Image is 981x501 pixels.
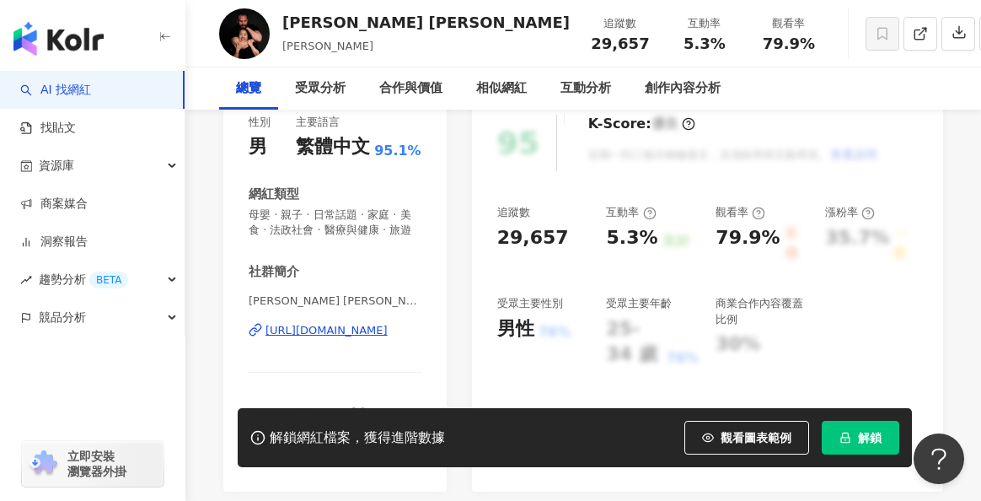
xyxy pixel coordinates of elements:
[763,35,815,52] span: 79.9%
[716,296,808,326] div: 商業合作內容覆蓋比例
[270,429,445,447] div: 解鎖網紅檔案，獲得進階數據
[20,120,76,137] a: 找貼文
[249,323,421,338] a: [URL][DOMAIN_NAME]
[249,134,267,160] div: 男
[265,323,388,338] div: [URL][DOMAIN_NAME]
[497,205,530,220] div: 追蹤數
[296,115,340,130] div: 主要語言
[249,115,271,130] div: 性別
[249,186,299,203] div: 網紅類型
[295,78,346,99] div: 受眾分析
[20,196,88,213] a: 商案媒合
[39,147,74,185] span: 資源庫
[606,225,657,251] div: 5.3%
[67,449,126,479] span: 立即安裝 瀏覽器外掛
[22,441,163,487] a: chrome extension立即安裝 瀏覽器外掛
[39,299,86,337] span: 競品分析
[588,15,652,32] div: 追蹤數
[20,274,32,286] span: rise
[673,15,737,32] div: 互動率
[606,205,656,220] div: 互動率
[39,261,128,299] span: 趨勢分析
[282,12,570,33] div: [PERSON_NAME] [PERSON_NAME]
[296,134,370,160] div: 繁體中文
[822,421,899,455] button: 解鎖
[379,78,442,99] div: 合作與價值
[588,115,695,133] div: K-Score :
[591,35,649,52] span: 29,657
[645,78,721,99] div: 創作內容分析
[716,205,765,220] div: 觀看率
[249,294,421,309] span: [PERSON_NAME] [PERSON_NAME] | [PERSON_NAME]
[497,225,569,251] div: 29,657
[560,78,611,99] div: 互動分析
[825,205,875,220] div: 漲粉率
[721,431,791,444] span: 觀看圖表範例
[249,207,421,238] span: 母嬰 · 親子 · 日常話題 · 家庭 · 美食 · 法政社會 · 醫療與健康 · 旅遊
[20,234,88,250] a: 洞察報告
[497,296,563,311] div: 受眾主要性別
[219,8,270,59] img: KOL Avatar
[683,35,726,52] span: 5.3%
[20,82,91,99] a: searchAI 找網紅
[89,272,128,288] div: BETA
[374,142,421,160] span: 95.1%
[716,225,780,263] div: 79.9%
[497,316,534,342] div: 男性
[757,15,821,32] div: 觀看率
[27,450,60,477] img: chrome extension
[249,263,299,281] div: 社群簡介
[236,78,261,99] div: 總覽
[476,78,527,99] div: 相似網紅
[606,296,672,311] div: 受眾主要年齡
[684,421,809,455] button: 觀看圖表範例
[282,40,373,52] span: [PERSON_NAME]
[13,22,104,56] img: logo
